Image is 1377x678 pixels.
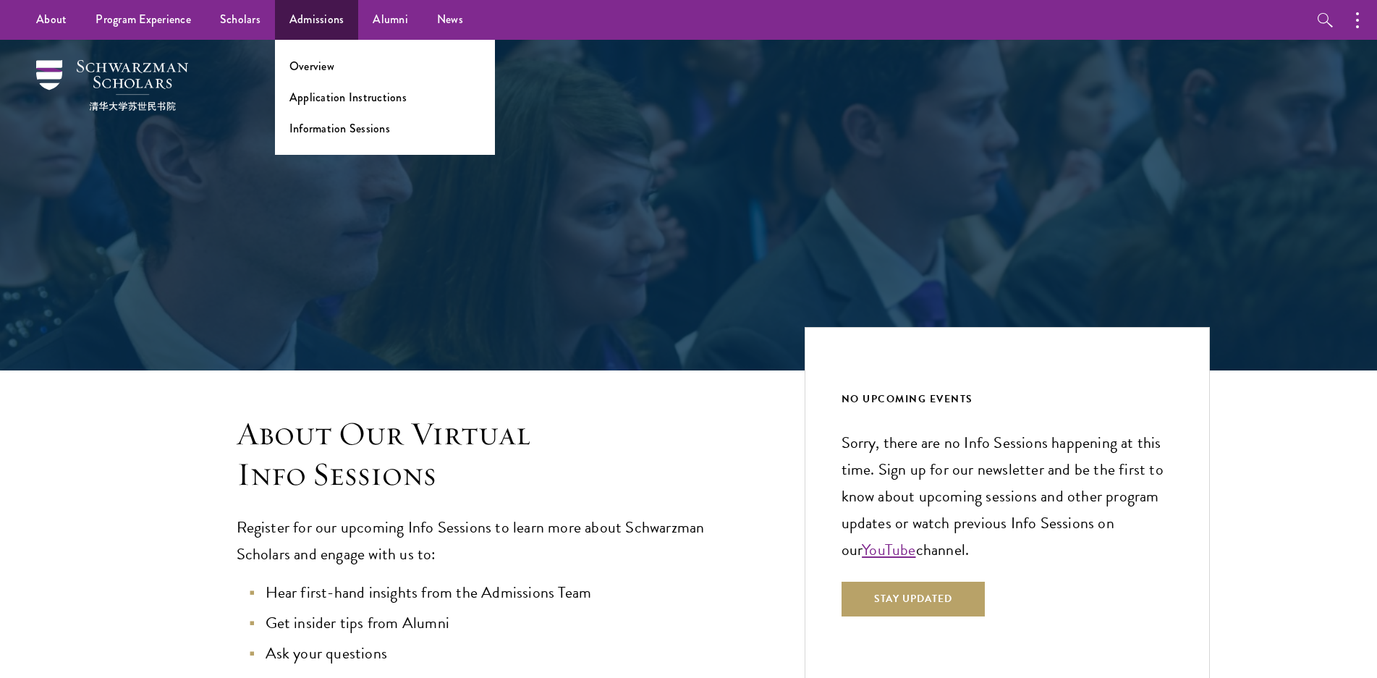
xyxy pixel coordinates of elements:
li: Ask your questions [251,640,747,667]
img: Schwarzman Scholars [36,60,188,111]
li: Hear first-hand insights from the Admissions Team [251,580,747,606]
a: YouTube [862,538,915,562]
a: Overview [289,58,334,75]
a: Information Sessions [289,120,390,137]
h3: About Our Virtual Info Sessions [237,414,747,495]
div: NO UPCOMING EVENTS [842,390,1173,408]
li: Get insider tips from Alumni [251,610,747,637]
p: Register for our upcoming Info Sessions to learn more about Schwarzman Scholars and engage with u... [237,514,747,568]
a: Application Instructions [289,89,407,106]
p: Sorry, there are no Info Sessions happening at this time. Sign up for our newsletter and be the f... [842,430,1173,564]
button: Stay Updated [842,582,985,616]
